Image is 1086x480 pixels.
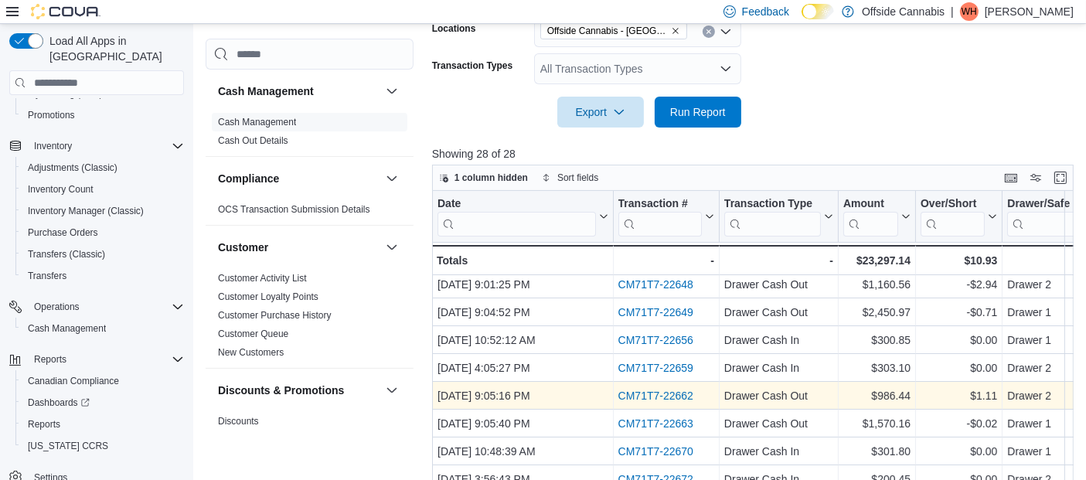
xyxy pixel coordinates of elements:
[28,226,98,239] span: Purchase Orders
[206,269,414,368] div: Customer
[921,197,985,237] div: Over/Short
[22,202,184,220] span: Inventory Manager (Classic)
[618,334,693,346] a: CM71T7-22656
[432,22,476,35] label: Locations
[22,319,184,338] span: Cash Management
[724,197,821,212] div: Transaction Type
[206,113,414,156] div: Cash Management
[960,2,979,21] div: Will Hart
[15,104,190,126] button: Promotions
[218,310,332,321] a: Customer Purchase History
[22,372,125,390] a: Canadian Compliance
[218,171,380,186] button: Compliance
[724,303,833,322] div: Drawer Cash Out
[15,370,190,392] button: Canadian Compliance
[557,97,644,128] button: Export
[218,203,370,216] span: OCS Transaction Submission Details
[862,2,945,21] p: Offside Cannabis
[720,26,732,38] button: Open list of options
[22,415,184,434] span: Reports
[28,270,66,282] span: Transfers
[962,2,977,21] span: WH
[724,275,833,294] div: Drawer Cash Out
[28,440,108,452] span: [US_STATE] CCRS
[724,251,833,270] div: -
[15,200,190,222] button: Inventory Manager (Classic)
[724,331,833,349] div: Drawer Cash In
[567,97,635,128] span: Export
[843,303,911,322] div: $2,450.97
[15,243,190,265] button: Transfers (Classic)
[655,97,741,128] button: Run Report
[985,2,1074,21] p: [PERSON_NAME]
[1007,197,1078,237] div: Drawer/Safe
[218,117,296,128] a: Cash Management
[618,417,693,430] a: CM71T7-22663
[218,291,318,303] span: Customer Loyalty Points
[454,172,528,184] span: 1 column hidden
[3,349,190,370] button: Reports
[921,275,997,294] div: -$2.94
[43,33,184,64] span: Load All Apps in [GEOGRAPHIC_DATA]
[218,240,268,255] h3: Customer
[22,393,184,412] span: Dashboards
[28,375,119,387] span: Canadian Compliance
[802,19,802,20] span: Dark Mode
[3,135,190,157] button: Inventory
[22,245,111,264] a: Transfers (Classic)
[22,437,184,455] span: Washington CCRS
[218,240,380,255] button: Customer
[3,296,190,318] button: Operations
[15,318,190,339] button: Cash Management
[703,26,715,38] button: Clear input
[1051,169,1070,187] button: Enter fullscreen
[218,83,380,99] button: Cash Management
[218,291,318,302] a: Customer Loyalty Points
[437,386,608,405] div: [DATE] 9:05:16 PM
[28,162,117,174] span: Adjustments (Classic)
[28,397,90,409] span: Dashboards
[557,172,598,184] span: Sort fields
[22,223,184,242] span: Purchase Orders
[437,197,596,212] div: Date
[28,137,184,155] span: Inventory
[724,359,833,377] div: Drawer Cash In
[28,298,86,316] button: Operations
[618,197,701,212] div: Transaction #
[437,303,608,322] div: [DATE] 9:04:52 PM
[802,4,834,20] input: Dark Mode
[921,414,997,433] div: -$0.02
[22,415,66,434] a: Reports
[921,442,997,461] div: $0.00
[218,346,284,359] span: New Customers
[437,331,608,349] div: [DATE] 10:52:12 AM
[218,416,259,427] a: Discounts
[34,353,66,366] span: Reports
[437,359,608,377] div: [DATE] 4:05:27 PM
[28,350,73,369] button: Reports
[34,140,72,152] span: Inventory
[218,135,288,146] a: Cash Out Details
[383,381,401,400] button: Discounts & Promotions
[843,275,911,294] div: $1,160.56
[383,238,401,257] button: Customer
[724,442,833,461] div: Drawer Cash In
[22,393,96,412] a: Dashboards
[843,197,898,237] div: Amount
[218,204,370,215] a: OCS Transaction Submission Details
[22,223,104,242] a: Purchase Orders
[22,267,73,285] a: Transfers
[15,265,190,287] button: Transfers
[437,414,608,433] div: [DATE] 9:05:40 PM
[22,245,184,264] span: Transfers (Classic)
[724,386,833,405] div: Drawer Cash Out
[843,197,911,237] button: Amount
[843,386,911,405] div: $986.44
[921,197,985,212] div: Over/Short
[28,350,184,369] span: Reports
[618,197,701,237] div: Transaction # URL
[437,197,608,237] button: Date
[15,435,190,457] button: [US_STATE] CCRS
[540,22,687,39] span: Offside Cannabis - Hamilton
[921,359,997,377] div: $0.00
